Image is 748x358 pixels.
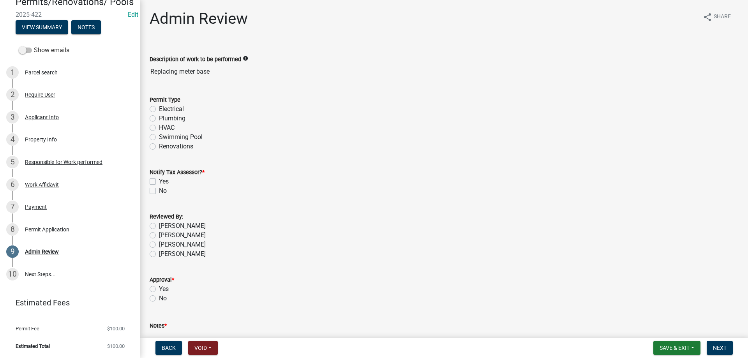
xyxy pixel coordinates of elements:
div: Property Info [25,137,57,142]
span: $100.00 [107,344,125,349]
div: 5 [6,156,19,168]
button: Save & Exit [653,341,700,355]
label: Renovations [159,142,193,151]
div: 3 [6,111,19,123]
label: No [159,186,167,196]
label: Yes [159,284,169,294]
span: Share [714,12,731,22]
span: Next [713,345,727,351]
div: Work Affidavit [25,182,59,187]
div: 1 [6,66,19,79]
button: Void [188,341,218,355]
span: Void [194,345,207,351]
label: Yes [159,177,169,186]
label: Show emails [19,46,69,55]
div: 6 [6,178,19,191]
button: Back [155,341,182,355]
div: 9 [6,245,19,258]
i: share [703,12,712,22]
button: Notes [71,20,101,34]
label: [PERSON_NAME] [159,249,206,259]
div: 8 [6,223,19,236]
label: Approval [150,277,174,283]
div: 4 [6,133,19,146]
label: Electrical [159,104,184,114]
label: [PERSON_NAME] [159,240,206,249]
a: Edit [128,11,138,18]
span: 2025-422 [16,11,125,18]
button: Next [707,341,733,355]
label: Notify Tax Assessor? [150,170,205,175]
div: Responsible for Work performed [25,159,102,165]
span: Estimated Total [16,344,50,349]
div: Payment [25,204,47,210]
label: [PERSON_NAME] [159,221,206,231]
label: Description of work to be performed [150,57,241,62]
div: 2 [6,88,19,101]
wm-modal-confirm: Notes [71,25,101,31]
button: View Summary [16,20,68,34]
div: Parcel search [25,70,58,75]
label: Notes [150,323,167,329]
label: No [159,294,167,303]
a: Estimated Fees [6,295,128,310]
span: Save & Exit [660,345,690,351]
div: Admin Review [25,249,59,254]
label: Reviewed By: [150,214,183,220]
div: Permit Application [25,227,69,232]
h1: Admin Review [150,9,248,28]
label: Plumbing [159,114,185,123]
wm-modal-confirm: Edit Application Number [128,11,138,18]
wm-modal-confirm: Summary [16,25,68,31]
span: Permit Fee [16,326,39,331]
div: Require User [25,92,55,97]
div: 7 [6,201,19,213]
label: Swimming Pool [159,132,203,142]
label: Permit Type [150,97,180,103]
div: 10 [6,268,19,280]
label: HVAC [159,123,175,132]
span: Back [162,345,176,351]
button: shareShare [697,9,737,25]
span: $100.00 [107,326,125,331]
div: Applicant Info [25,115,59,120]
label: [PERSON_NAME] [159,231,206,240]
i: info [243,56,248,61]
